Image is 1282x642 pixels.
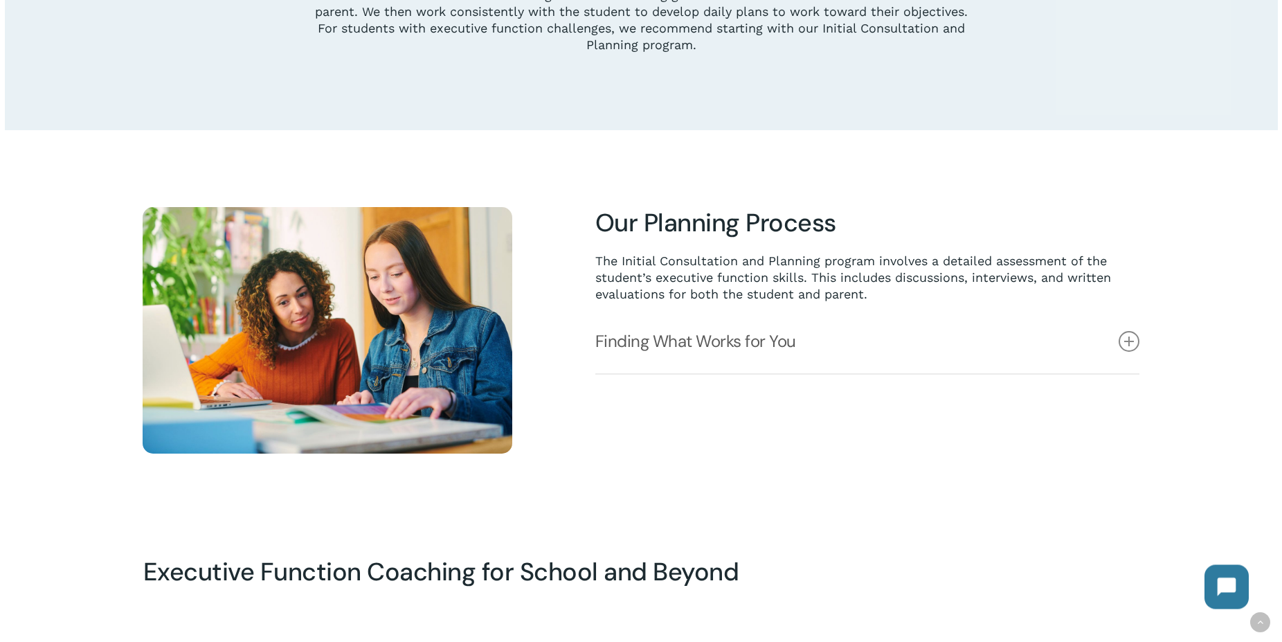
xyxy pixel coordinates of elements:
[143,556,1122,588] h3: Executive Function Coaching for School and Beyond
[143,207,512,454] img: 1 on 1 15
[595,253,1139,303] p: The Initial Consultation and Planning program involves a detailed assessment of the student’s exe...
[595,207,1139,239] h3: Our Planning Process
[1191,551,1263,623] iframe: Chatbot
[595,310,1139,373] a: Finding What Works for You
